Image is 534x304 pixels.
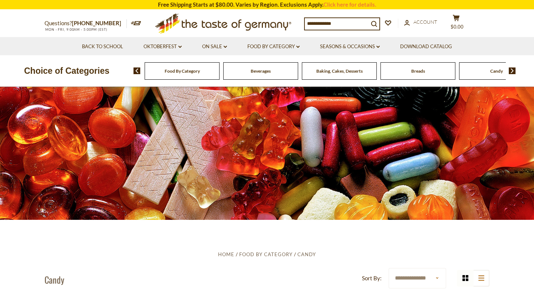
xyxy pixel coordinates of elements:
[400,43,452,51] a: Download Catalog
[297,251,316,257] a: Candy
[239,251,293,257] a: Food By Category
[316,68,363,74] a: Baking, Cakes, Desserts
[323,1,376,8] a: Click here for details.
[72,20,121,26] a: [PHONE_NUMBER]
[251,68,271,74] a: Beverages
[490,68,503,74] a: Candy
[165,68,200,74] a: Food By Category
[411,68,425,74] a: Breads
[44,27,108,32] span: MON - FRI, 9:00AM - 5:00PM (EST)
[44,274,64,285] h1: Candy
[144,43,182,51] a: Oktoberfest
[247,43,300,51] a: Food By Category
[445,14,467,33] button: $0.00
[218,251,234,257] a: Home
[133,67,141,74] img: previous arrow
[404,18,437,26] a: Account
[451,24,464,30] span: $0.00
[82,43,123,51] a: Back to School
[320,43,380,51] a: Seasons & Occasions
[202,43,227,51] a: On Sale
[509,67,516,74] img: next arrow
[362,274,382,283] label: Sort By:
[413,19,437,25] span: Account
[44,19,127,28] p: Questions?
